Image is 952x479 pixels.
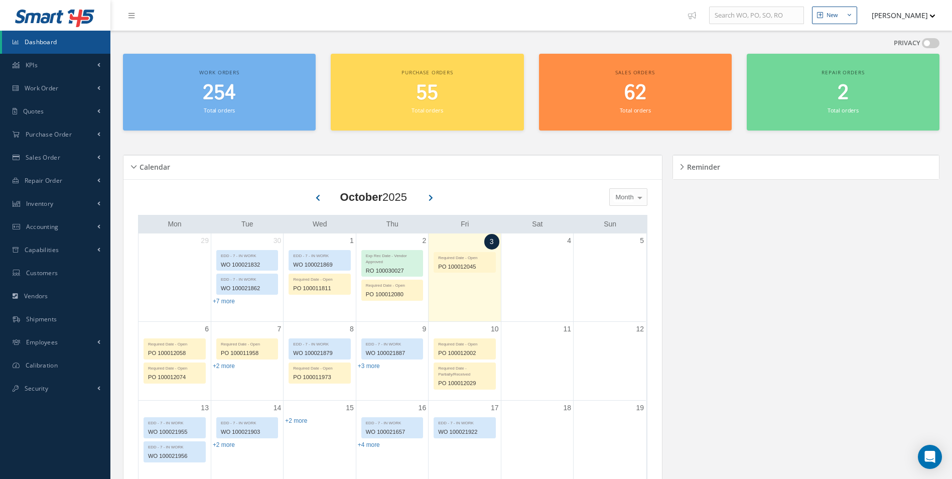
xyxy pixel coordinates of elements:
[26,61,38,69] span: KPIs
[311,218,329,230] a: Wednesday
[340,191,382,203] b: October
[638,233,646,248] a: October 5, 2025
[862,6,935,25] button: [PERSON_NAME]
[624,79,646,107] span: 62
[348,233,356,248] a: October 1, 2025
[26,338,58,346] span: Employees
[217,251,278,259] div: EDD - 7 - IN WORK
[25,38,57,46] span: Dashboard
[285,417,307,424] a: Show 2 more events
[434,418,495,426] div: EDD - 7 - IN WORK
[416,79,438,107] span: 55
[401,69,453,76] span: Purchase orders
[894,38,920,48] label: PRIVACY
[574,233,646,322] td: October 5, 2025
[489,401,501,415] a: October 17, 2025
[822,69,864,76] span: Repair orders
[484,234,499,250] a: October 3, 2025
[144,418,205,426] div: EDD - 7 - IN WORK
[340,189,407,205] div: 2025
[530,218,545,230] a: Saturday
[23,107,44,115] span: Quotes
[574,321,646,401] td: October 12, 2025
[420,233,428,248] a: October 2, 2025
[634,322,646,336] a: October 12, 2025
[26,315,57,323] span: Shipments
[289,283,350,294] div: PO 100011811
[199,233,211,248] a: September 29, 2025
[434,363,495,378] div: Required Date - Partially/Received
[137,160,170,172] h5: Calendar
[602,218,618,230] a: Sunday
[344,401,356,415] a: October 15, 2025
[199,69,239,76] span: Work orders
[362,265,423,277] div: RO 100030027
[123,54,316,131] a: Work orders 254 Total orders
[356,321,428,401] td: October 9, 2025
[211,321,283,401] td: October 7, 2025
[26,153,60,162] span: Sales Order
[24,292,48,300] span: Vendors
[348,322,356,336] a: October 8, 2025
[217,283,278,294] div: WO 100021862
[144,363,205,372] div: Required Date - Open
[211,233,283,322] td: September 30, 2025
[420,322,428,336] a: October 9, 2025
[284,233,356,322] td: October 1, 2025
[434,261,495,273] div: PO 100012045
[634,401,646,415] a: October 19, 2025
[709,7,804,25] input: Search WO, PO, SO, RO
[144,372,205,383] div: PO 100012074
[213,298,235,305] a: Show 7 more events
[434,339,495,347] div: Required Date - Open
[217,274,278,283] div: EDD - 7 - IN WORK
[203,322,211,336] a: October 6, 2025
[613,192,634,202] span: Month
[144,347,205,359] div: PO 100012058
[356,233,428,322] td: October 2, 2025
[139,233,211,322] td: September 29, 2025
[26,269,58,277] span: Customers
[217,426,278,438] div: WO 100021903
[434,347,495,359] div: PO 100012002
[684,160,720,172] h5: Reminder
[271,233,284,248] a: September 30, 2025
[384,218,400,230] a: Thursday
[144,450,205,462] div: WO 100021956
[217,418,278,426] div: EDD - 7 - IN WORK
[362,426,423,438] div: WO 100021657
[362,347,423,359] div: WO 100021887
[565,233,573,248] a: October 4, 2025
[827,11,838,20] div: New
[2,31,110,54] a: Dashboard
[25,84,59,92] span: Work Order
[289,363,350,372] div: Required Date - Open
[284,321,356,401] td: October 8, 2025
[276,322,284,336] a: October 7, 2025
[561,322,573,336] a: October 11, 2025
[271,401,284,415] a: October 14, 2025
[289,259,350,271] div: WO 100021869
[25,176,63,185] span: Repair Order
[26,361,58,370] span: Calibration
[362,339,423,347] div: EDD - 7 - IN WORK
[166,218,183,230] a: Monday
[139,321,211,401] td: October 6, 2025
[144,339,205,347] div: Required Date - Open
[203,79,236,107] span: 254
[434,426,495,438] div: WO 100021922
[331,54,523,131] a: Purchase orders 55 Total orders
[213,441,235,448] a: Show 2 more events
[239,218,255,230] a: Tuesday
[620,106,651,114] small: Total orders
[918,445,942,469] div: Open Intercom Messenger
[26,199,54,208] span: Inventory
[26,222,59,231] span: Accounting
[204,106,235,114] small: Total orders
[412,106,443,114] small: Total orders
[539,54,732,131] a: Sales orders 62 Total orders
[25,246,59,254] span: Capabilities
[812,7,857,24] button: New
[615,69,654,76] span: Sales orders
[289,339,350,347] div: EDD - 7 - IN WORK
